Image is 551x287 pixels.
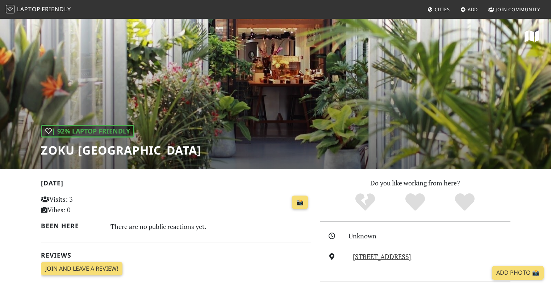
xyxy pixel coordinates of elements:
img: LaptopFriendly [6,5,14,13]
span: Friendly [42,5,71,13]
span: Add [468,6,478,13]
p: Visits: 3 Vibes: 0 [41,194,125,215]
a: Cities [425,3,453,16]
div: Unknown [348,231,514,241]
div: Definitely! [440,192,490,212]
div: Yes [390,192,440,212]
h2: [DATE] [41,179,311,190]
div: No [340,192,390,212]
div: There are no public reactions yet. [110,221,311,232]
a: 📸 [292,196,308,209]
h2: Been here [41,222,102,230]
span: Join Community [496,6,540,13]
span: Cities [435,6,450,13]
a: Join and leave a review! [41,262,122,276]
div: | 92% Laptop Friendly [41,125,134,138]
span: Laptop [17,5,41,13]
a: LaptopFriendly LaptopFriendly [6,3,71,16]
a: Join Community [485,3,543,16]
a: Add Photo 📸 [492,266,544,280]
h1: Zoku [GEOGRAPHIC_DATA] [41,143,201,157]
p: Do you like working from here? [320,178,510,188]
a: [STREET_ADDRESS] [353,252,411,261]
a: Add [458,3,481,16]
h2: Reviews [41,251,311,259]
